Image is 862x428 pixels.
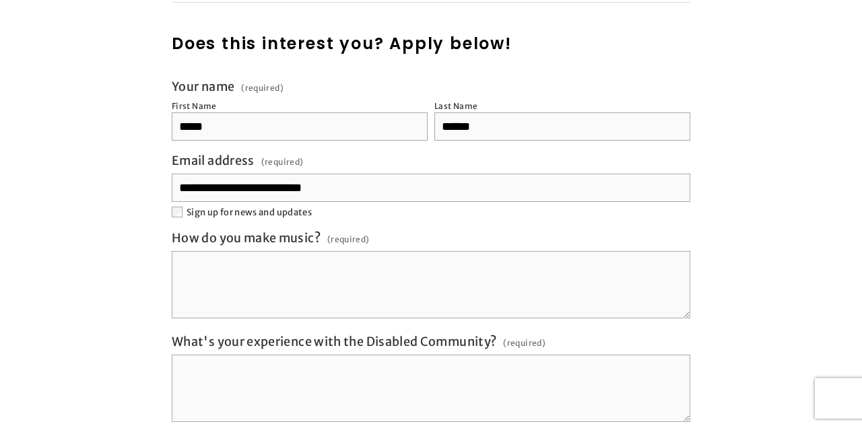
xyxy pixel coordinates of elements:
span: (required) [241,84,284,92]
span: What's your experience with the Disabled Community? [172,334,496,349]
span: (required) [327,230,370,248]
span: Email address [172,153,255,168]
span: (required) [261,153,304,171]
div: First Name [172,101,217,111]
div: Last Name [434,101,477,111]
span: Your name [172,79,234,94]
h2: Does this interest you? Apply below! [172,32,690,56]
input: Sign up for news and updates [172,207,183,217]
span: How do you make music? [172,230,321,246]
span: Sign up for news and updates [187,207,312,218]
span: (required) [503,334,545,352]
